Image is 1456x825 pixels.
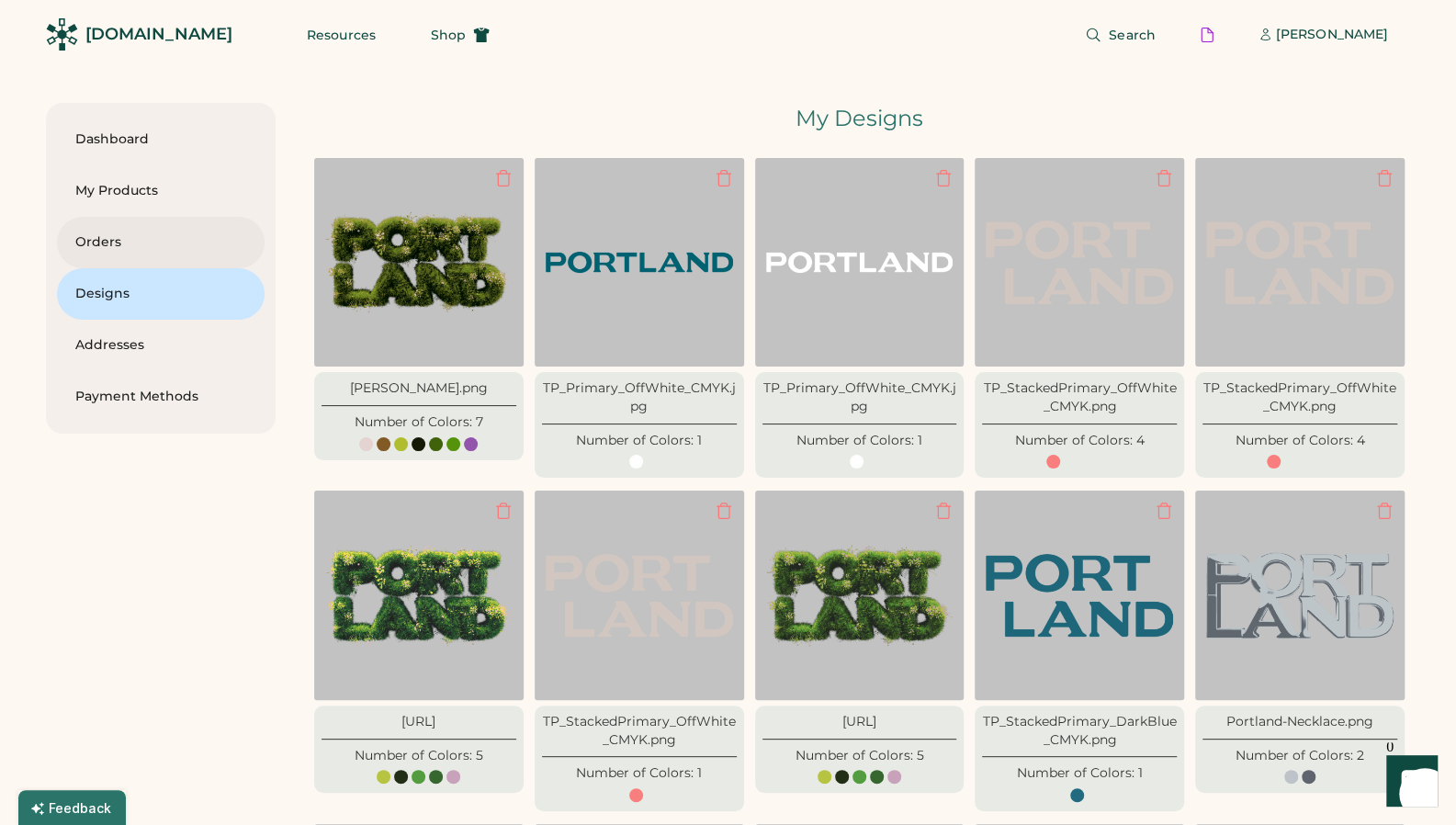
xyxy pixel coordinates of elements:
span: Search [1109,28,1156,41]
div: Addresses [75,336,246,355]
div: [DOMAIN_NAME] [85,23,232,46]
div: Number of Colors: 1 [796,432,922,450]
div: TP_StackedPrimary_DarkBlue_CMYK.png [982,713,1177,749]
button: Shop [409,17,512,53]
div: TP_StackedPrimary_OffWhite_CMYK.png [542,713,737,749]
img: 1751481880368x656815839475925000-Display.png%3Ftr%3Dbl-1 [546,502,733,689]
img: 1751481880368x656815839475925000-Display.png%3Ftr%3Dbl-1 [1206,169,1394,356]
div: Number of Colors: 7 [355,413,483,432]
div: Number of Colors: 5 [355,747,483,765]
img: 1755195985786x251757412011212800-Display.png%3Ftr%3Dbl-1 [325,169,513,356]
img: 1745341363615x657996034850684900-Display.png%3Ftr%3Dbl-1 [766,502,954,689]
button: Resources [285,17,398,53]
span: Shop [431,28,466,41]
img: 1752010138227x727264617231548400-Display.png%3Ftr%3Dbl-1 [325,502,513,689]
div: [URL] [762,713,957,731]
div: Number of Colors: 4 [1015,432,1145,450]
img: 1751481659541x644162140072575000-Display.png%3Ftr%3Dbl-1 [1206,502,1394,689]
div: My Products [75,182,246,200]
div: [URL] [322,713,516,731]
div: Number of Colors: 5 [795,747,923,765]
img: 1751481742594x521394359369728000-Display.png%3Ftr%3Dbl-1 [986,502,1173,689]
div: [PERSON_NAME].png [322,379,516,398]
div: My Designs [309,103,1410,134]
div: Number of Colors: 1 [1017,764,1143,783]
div: Number of Colors: 4 [1236,432,1365,450]
img: 1752600469773x669056042858184700-Display.png%3Ftr%3Dbl-1 [546,169,733,356]
div: TP_StackedPrimary_OffWhite_CMYK.png [1202,379,1397,415]
div: Number of Colors: 1 [576,764,702,783]
img: Rendered Logo - Screens [46,18,78,51]
div: TP_Primary_OffWhite_CMYK.jpg [762,379,957,415]
img: 1751481880368x656815839475925000-Display.png%3Ftr%3Dbl-1 [986,169,1173,356]
div: TP_StackedPrimary_OffWhite_CMYK.png [982,379,1177,415]
div: Number of Colors: 2 [1236,747,1364,765]
div: Payment Methods [75,388,246,406]
div: Orders [75,233,246,252]
button: Search [1063,17,1178,53]
img: 1752017282897x176980647298990080-Display.png%3Ftr%3Dbl-1 [766,169,954,356]
div: [PERSON_NAME] [1276,26,1388,44]
iframe: Front Chat [1369,742,1448,821]
div: TP_Primary_OffWhite_CMYK.jpg [542,379,737,415]
div: Portland-Necklace.png [1202,713,1397,731]
div: Number of Colors: 1 [576,432,702,450]
div: Designs [75,285,246,303]
div: Dashboard [75,130,246,149]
